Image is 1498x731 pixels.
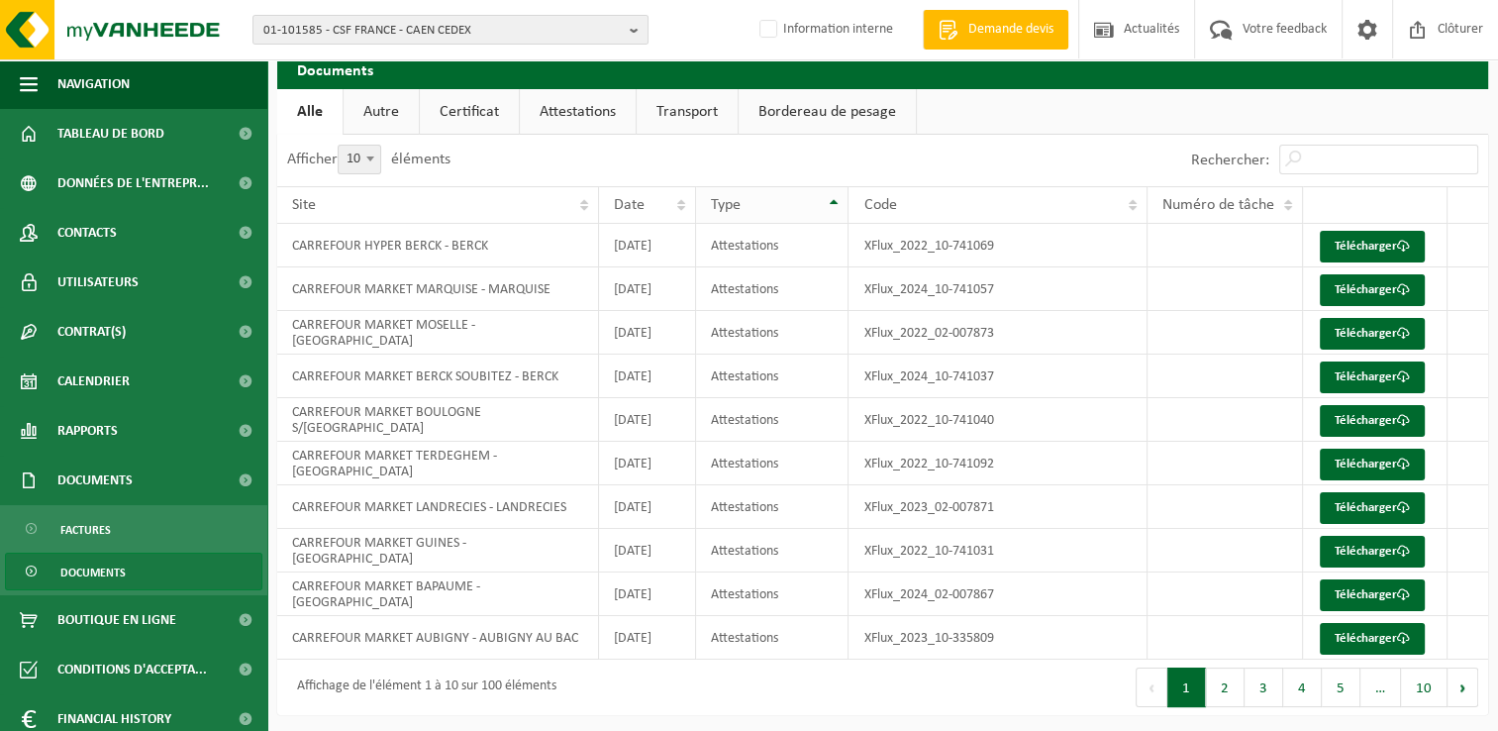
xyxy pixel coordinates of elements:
[849,267,1148,311] td: XFlux_2024_10-741057
[292,197,316,213] span: Site
[1245,668,1283,707] button: 3
[614,197,645,213] span: Date
[277,224,599,267] td: CARREFOUR HYPER BERCK - BERCK
[849,485,1148,529] td: XFlux_2023_02-007871
[1320,449,1425,480] a: Télécharger
[287,152,450,167] label: Afficher éléments
[5,510,262,548] a: Factures
[696,267,849,311] td: Attestations
[1283,668,1322,707] button: 4
[849,355,1148,398] td: XFlux_2024_10-741037
[599,355,696,398] td: [DATE]
[696,398,849,442] td: Attestations
[599,442,696,485] td: [DATE]
[57,645,207,694] span: Conditions d'accepta...
[57,208,117,258] span: Contacts
[739,89,916,135] a: Bordereau de pesage
[1320,362,1425,393] a: Télécharger
[849,311,1148,355] td: XFlux_2022_02-007873
[277,50,1488,88] h2: Documents
[1320,492,1425,524] a: Télécharger
[599,224,696,267] td: [DATE]
[696,616,849,660] td: Attestations
[57,59,130,109] span: Navigation
[1191,153,1269,168] label: Rechercher:
[344,89,419,135] a: Autre
[57,158,209,208] span: Données de l'entrepr...
[57,456,133,505] span: Documents
[1322,668,1360,707] button: 5
[57,307,126,357] span: Contrat(s)
[60,511,111,549] span: Factures
[263,16,622,46] span: 01-101585 - CSF FRANCE - CAEN CEDEX
[599,267,696,311] td: [DATE]
[1167,668,1206,707] button: 1
[1401,668,1448,707] button: 10
[277,485,599,529] td: CARREFOUR MARKET LANDRECIES - LANDRECIES
[277,442,599,485] td: CARREFOUR MARKET TERDEGHEM - [GEOGRAPHIC_DATA]
[287,670,556,705] div: Affichage de l'élément 1 à 10 sur 100 éléments
[1360,668,1401,707] span: …
[696,224,849,267] td: Attestations
[599,485,696,529] td: [DATE]
[696,355,849,398] td: Attestations
[277,267,599,311] td: CARREFOUR MARKET MARQUISE - MARQUISE
[277,573,599,616] td: CARREFOUR MARKET BAPAUME - [GEOGRAPHIC_DATA]
[5,553,262,590] a: Documents
[711,197,741,213] span: Type
[1320,536,1425,568] a: Télécharger
[849,573,1148,616] td: XFlux_2024_02-007867
[277,529,599,573] td: CARREFOUR MARKET GUINES - [GEOGRAPHIC_DATA]
[637,89,738,135] a: Transport
[420,89,519,135] a: Certificat
[339,146,380,173] span: 10
[1320,623,1425,655] a: Télécharger
[57,406,118,456] span: Rapports
[57,258,139,307] span: Utilisateurs
[252,15,649,45] button: 01-101585 - CSF FRANCE - CAEN CEDEX
[696,529,849,573] td: Attestations
[849,398,1148,442] td: XFlux_2022_10-741040
[599,529,696,573] td: [DATE]
[277,616,599,660] td: CARREFOUR MARKET AUBIGNY - AUBIGNY AU BAC
[1320,274,1425,306] a: Télécharger
[277,355,599,398] td: CARREFOUR MARKET BERCK SOUBITEZ - BERCK
[277,398,599,442] td: CARREFOUR MARKET BOULOGNE S/[GEOGRAPHIC_DATA]
[849,224,1148,267] td: XFlux_2022_10-741069
[1320,318,1425,350] a: Télécharger
[599,398,696,442] td: [DATE]
[755,15,893,45] label: Information interne
[520,89,636,135] a: Attestations
[57,109,164,158] span: Tableau de bord
[277,311,599,355] td: CARREFOUR MARKET MOSELLE - [GEOGRAPHIC_DATA]
[1320,405,1425,437] a: Télécharger
[696,442,849,485] td: Attestations
[1448,668,1478,707] button: Next
[923,10,1068,50] a: Demande devis
[849,616,1148,660] td: XFlux_2023_10-335809
[57,595,176,645] span: Boutique en ligne
[849,529,1148,573] td: XFlux_2022_10-741031
[1136,668,1167,707] button: Previous
[863,197,896,213] span: Code
[696,573,849,616] td: Attestations
[599,311,696,355] td: [DATE]
[277,89,343,135] a: Alle
[1320,579,1425,611] a: Télécharger
[338,145,381,174] span: 10
[1206,668,1245,707] button: 2
[1320,231,1425,262] a: Télécharger
[599,616,696,660] td: [DATE]
[963,20,1058,40] span: Demande devis
[599,573,696,616] td: [DATE]
[1162,197,1274,213] span: Numéro de tâche
[696,485,849,529] td: Attestations
[57,357,130,406] span: Calendrier
[849,442,1148,485] td: XFlux_2022_10-741092
[696,311,849,355] td: Attestations
[60,554,126,591] span: Documents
